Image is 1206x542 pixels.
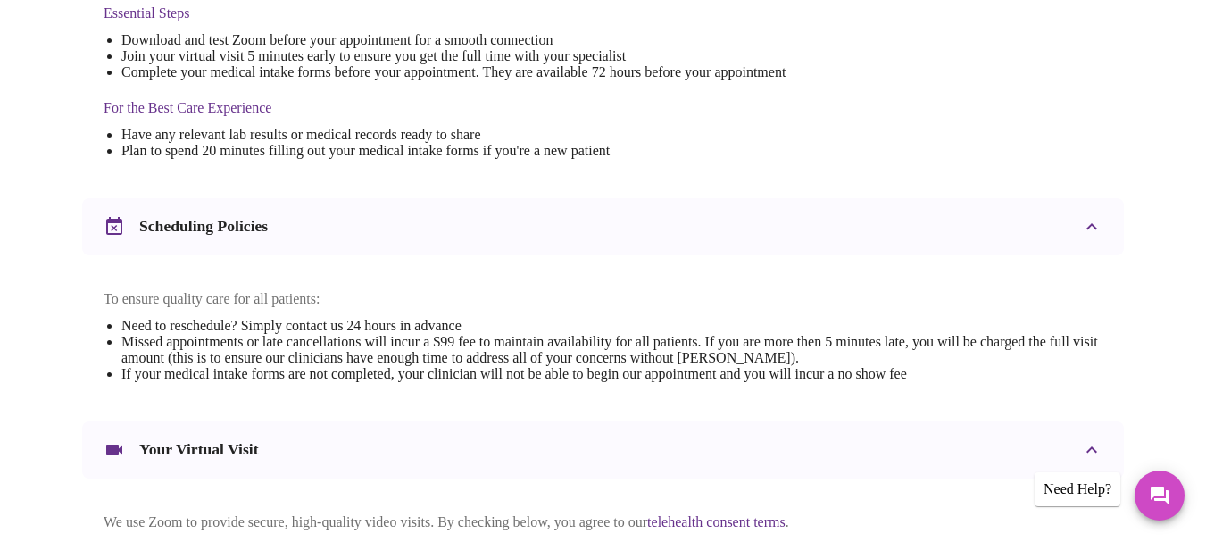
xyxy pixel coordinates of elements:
li: Join your virtual visit 5 minutes early to ensure you get the full time with your specialist [121,48,786,64]
h3: Your Virtual Visit [139,440,259,459]
li: Need to reschedule? Simply contact us 24 hours in advance [121,318,1102,334]
div: Your Virtual Visit [82,421,1124,479]
p: To ensure quality care for all patients: [104,291,1102,307]
h4: Essential Steps [104,5,786,21]
div: Need Help? [1035,472,1120,506]
a: telehealth consent terms [647,514,786,529]
button: Messages [1135,471,1185,521]
h3: Scheduling Policies [139,217,268,236]
li: Plan to spend 20 minutes filling out your medical intake forms if you're a new patient [121,143,786,159]
li: Have any relevant lab results or medical records ready to share [121,127,786,143]
div: Scheduling Policies [82,198,1124,255]
li: If your medical intake forms are not completed, your clinician will not be able to begin our appo... [121,366,1102,382]
p: We use Zoom to provide secure, high-quality video visits. By checking below, you agree to our . [104,514,1102,530]
li: Missed appointments or late cancellations will incur a $99 fee to maintain availability for all p... [121,334,1102,366]
h4: For the Best Care Experience [104,100,786,116]
li: Download and test Zoom before your appointment for a smooth connection [121,32,786,48]
li: Complete your medical intake forms before your appointment. They are available 72 hours before yo... [121,64,786,80]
